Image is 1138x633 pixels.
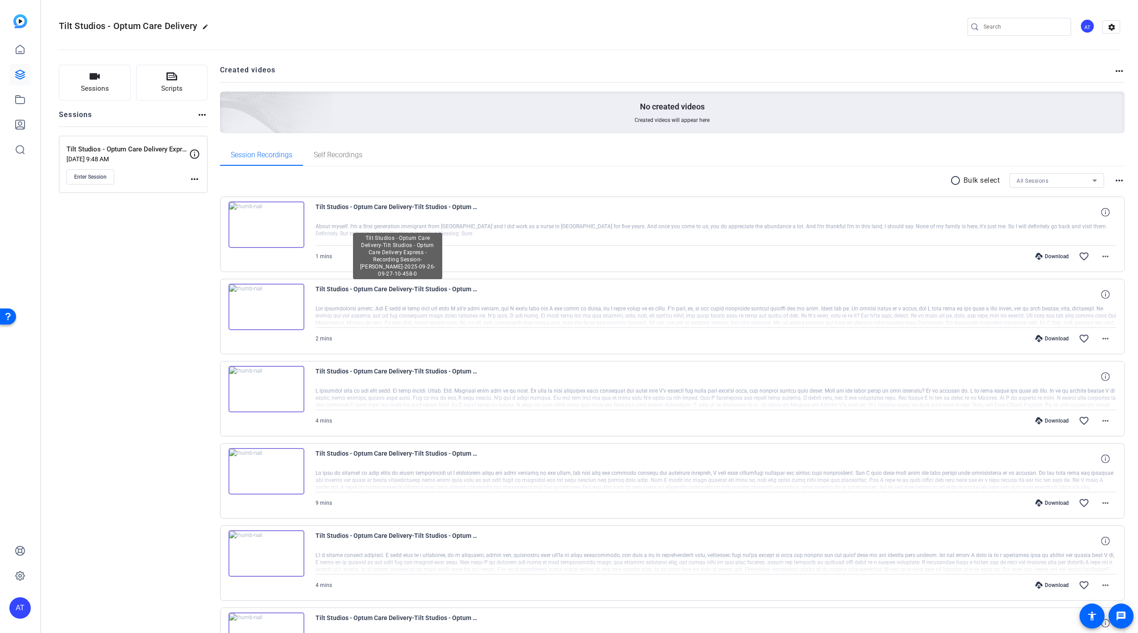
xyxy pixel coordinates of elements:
div: Download [1031,253,1073,260]
img: thumb-nail [228,530,304,577]
span: Tilt Studios - Optum Care Delivery-Tilt Studios - Optum Care Delivery Express - Recording Session... [316,448,481,470]
mat-icon: more_horiz [197,109,208,120]
mat-icon: message [1116,611,1126,621]
ngx-avatar: Abraham Turcotte [1080,19,1096,34]
img: thumb-nail [228,284,304,330]
mat-icon: more_horiz [1100,251,1111,262]
img: Creted videos background [120,3,333,197]
span: Enter Session [74,173,107,180]
mat-icon: more_horiz [189,174,200,184]
span: Tilt Studios - Optum Care Delivery-Tilt Studios - Optum Care Delivery Express - Recording Session... [316,284,481,305]
span: Scripts [161,84,183,94]
mat-icon: edit [202,24,213,34]
mat-icon: settings [1103,21,1121,34]
mat-icon: more_horiz [1100,333,1111,344]
span: Tilt Studios - Optum Care Delivery [59,21,198,31]
span: Tilt Studios - Optum Care Delivery-Tilt Studios - Optum Care Delivery Express - Recording Session... [316,201,481,223]
span: Self Recordings [314,151,362,159]
mat-icon: radio_button_unchecked [950,175,964,186]
img: thumb-nail [228,201,304,248]
mat-icon: more_horiz [1100,580,1111,591]
span: Tilt Studios - Optum Care Delivery-Tilt Studios - Optum Care Delivery Express - Recording Session... [316,366,481,387]
mat-icon: more_horiz [1114,175,1125,186]
div: AT [9,597,31,619]
mat-icon: favorite_border [1079,580,1089,591]
span: All Sessions [1017,178,1048,184]
img: thumb-nail [228,366,304,412]
mat-icon: favorite_border [1079,333,1089,344]
p: [DATE] 9:48 AM [66,155,189,163]
span: Tilt Studios - Optum Care Delivery-Tilt Studios - Optum Care Delivery Express - Recording Session... [316,530,481,552]
div: Download [1031,417,1073,424]
span: Created videos will appear here [635,117,710,124]
p: Tilt Studios - Optum Care Delivery Express - Recording Session [66,144,189,155]
input: Search [984,21,1064,32]
img: thumb-nail [228,448,304,495]
mat-icon: accessibility [1087,611,1097,621]
mat-icon: more_horiz [1100,415,1111,426]
span: Sessions [81,84,109,94]
mat-icon: favorite_border [1079,498,1089,508]
mat-icon: favorite_border [1079,251,1089,262]
img: blue-gradient.svg [13,14,27,28]
mat-icon: more_horiz [1100,498,1111,508]
button: Scripts [136,65,208,101]
mat-icon: favorite_border [1079,415,1089,426]
span: 4 mins [316,582,332,588]
mat-icon: more_horiz [1114,66,1125,76]
div: Download [1031,499,1073,507]
button: Enter Session [66,169,114,184]
span: 2 mins [316,335,332,342]
span: 4 mins [316,418,332,424]
span: 9 mins [316,500,332,506]
p: No created videos [640,101,705,112]
button: Sessions [59,65,131,101]
span: 1 mins [316,253,332,260]
p: Bulk select [964,175,1000,186]
h2: Sessions [59,109,92,126]
h2: Created videos [220,65,1114,82]
div: Download [1031,582,1073,589]
div: Download [1031,335,1073,342]
div: AT [1080,19,1095,34]
span: Session Recordings [231,151,292,159]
